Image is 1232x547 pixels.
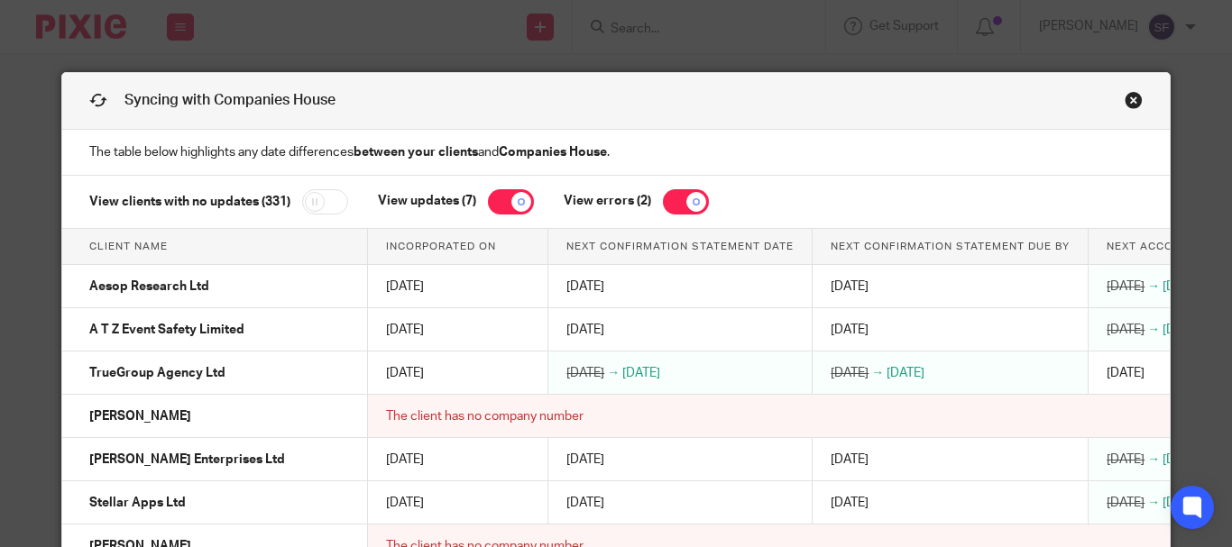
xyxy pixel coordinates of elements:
td: A T Z Event Safety Limited [62,308,368,351]
span: [DATE] [831,453,869,466]
span: [DATE] [566,280,604,293]
strong: Companies House [499,146,607,159]
th: Next confirmation statement date [548,229,813,265]
span: → [1147,324,1160,336]
span: [DATE] [831,367,869,379]
span: [DATE] [1163,280,1200,293]
span: [DATE] [831,324,869,336]
td: [PERSON_NAME] [62,395,368,438]
span: [DATE] [386,367,424,379]
span: [DATE] [1163,453,1200,466]
span: [DATE] [566,453,604,466]
label: View clients with no updates (331) [89,195,290,207]
span: [DATE] [386,497,424,509]
td: TrueGroup Agency Ltd [62,351,368,395]
span: [DATE] [831,280,869,293]
a: Close this dialog window [1125,91,1143,115]
span: → [1147,453,1160,466]
span: [DATE] [1107,453,1145,466]
span: [DATE] [566,324,604,336]
td: Aesop Research Ltd [62,265,368,308]
span: [DATE] [831,497,869,509]
span: [DATE] [566,497,604,509]
strong: between your clients [354,146,478,159]
span: [DATE] [622,367,660,379]
span: [DATE] [1163,324,1200,336]
td: Stellar Apps Ltd [62,481,368,524]
span: [DATE] [1163,497,1200,509]
span: → [607,367,620,379]
label: View updates (7) [351,195,476,207]
td: [PERSON_NAME] Enterprises Ltd [62,438,368,481]
span: [DATE] [1107,280,1145,293]
span: [DATE] [1107,497,1145,509]
span: → [1147,497,1160,509]
span: [DATE] [386,280,424,293]
span: [DATE] [1107,367,1145,379]
p: The table below highlights any date differences and . [62,130,1169,176]
th: Incorporated on [368,229,548,265]
span: [DATE] [1107,324,1145,336]
span: [DATE] [386,453,424,466]
label: View errors (2) [537,195,651,207]
span: [DATE] [887,367,924,379]
span: Syncing with Companies House [124,93,336,107]
span: → [871,367,884,379]
span: [DATE] [386,324,424,336]
th: Next confirmation statement due by [813,229,1089,265]
span: [DATE] [566,367,604,379]
span: → [1147,280,1160,293]
th: Client name [62,229,368,265]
